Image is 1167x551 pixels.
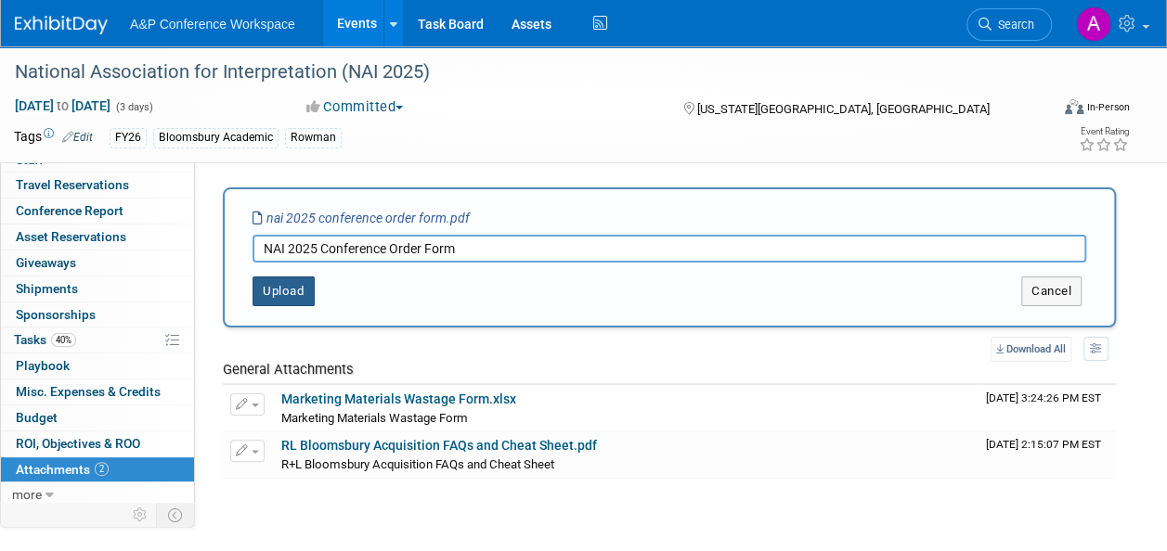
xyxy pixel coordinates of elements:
[967,96,1130,124] div: Event Format
[14,97,111,114] span: [DATE] [DATE]
[979,431,1116,478] td: Upload Timestamp
[14,332,76,347] span: Tasks
[16,436,140,451] span: ROI, Objectives & ROO
[992,18,1034,32] span: Search
[1,250,194,275] a: Giveaways
[16,203,123,218] span: Conference Report
[697,102,990,116] span: [US_STATE][GEOGRAPHIC_DATA], [GEOGRAPHIC_DATA]
[1065,99,1083,114] img: Format-Inperson.png
[1086,100,1130,114] div: In-Person
[1,353,194,378] a: Playbook
[16,358,70,373] span: Playbook
[8,56,1034,89] div: National Association for Interpretation (NAI 2025)
[14,127,93,148] td: Tags
[157,503,195,527] td: Toggle Event Tabs
[253,276,315,306] button: Upload
[62,131,93,144] a: Edit
[285,128,342,147] div: Rowman
[16,229,126,244] span: Asset Reservations
[1076,6,1111,42] img: Amanda Oney
[1,379,194,404] a: Misc. Expenses & Credits
[223,361,354,378] span: General Attachments
[1,276,194,301] a: Shipments
[12,487,42,502] span: more
[16,281,78,296] span: Shipments
[1,457,194,482] a: Attachments2
[54,98,71,113] span: to
[986,391,1101,404] span: Upload Timestamp
[16,410,58,425] span: Budget
[1,482,194,507] a: more
[1,405,194,430] a: Budget
[16,255,76,270] span: Giveaways
[1,302,194,327] a: Sponsorships
[253,211,470,225] i: nai 2025 conference order form.pdf
[130,17,295,32] span: A&P Conference Workspace
[1,327,194,352] a: Tasks40%
[114,101,153,113] span: (3 days)
[1,173,194,198] a: Travel Reservations
[966,8,1052,41] a: Search
[110,128,147,147] div: FY26
[991,337,1071,362] a: Download All
[281,457,554,471] span: R+L Bloomsbury Acquisition FAQs and Cheat Sheet
[281,438,597,453] a: RL Bloomsbury Acquisition FAQs and Cheat Sheet.pdf
[1,431,194,456] a: ROI, Objectives & ROO
[1079,127,1129,136] div: Event Rating
[979,385,1116,431] td: Upload Timestamp
[124,503,157,527] td: Personalize Event Tab Strip
[16,307,96,322] span: Sponsorships
[16,152,44,167] span: Staff
[253,235,1086,263] input: Enter description
[1,224,194,250] a: Asset Reservations
[281,411,468,425] span: Marketing Materials Wastage Form
[1,199,194,224] a: Conference Report
[300,97,410,117] button: Committed
[16,462,109,477] span: Attachments
[986,438,1101,451] span: Upload Timestamp
[16,384,161,399] span: Misc. Expenses & Credits
[153,128,279,147] div: Bloomsbury Academic
[1021,276,1082,306] button: Cancel
[281,391,516,406] a: Marketing Materials Wastage Form.xlsx
[95,462,109,476] span: 2
[16,177,129,192] span: Travel Reservations
[15,16,108,34] img: ExhibitDay
[51,333,76,347] span: 40%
